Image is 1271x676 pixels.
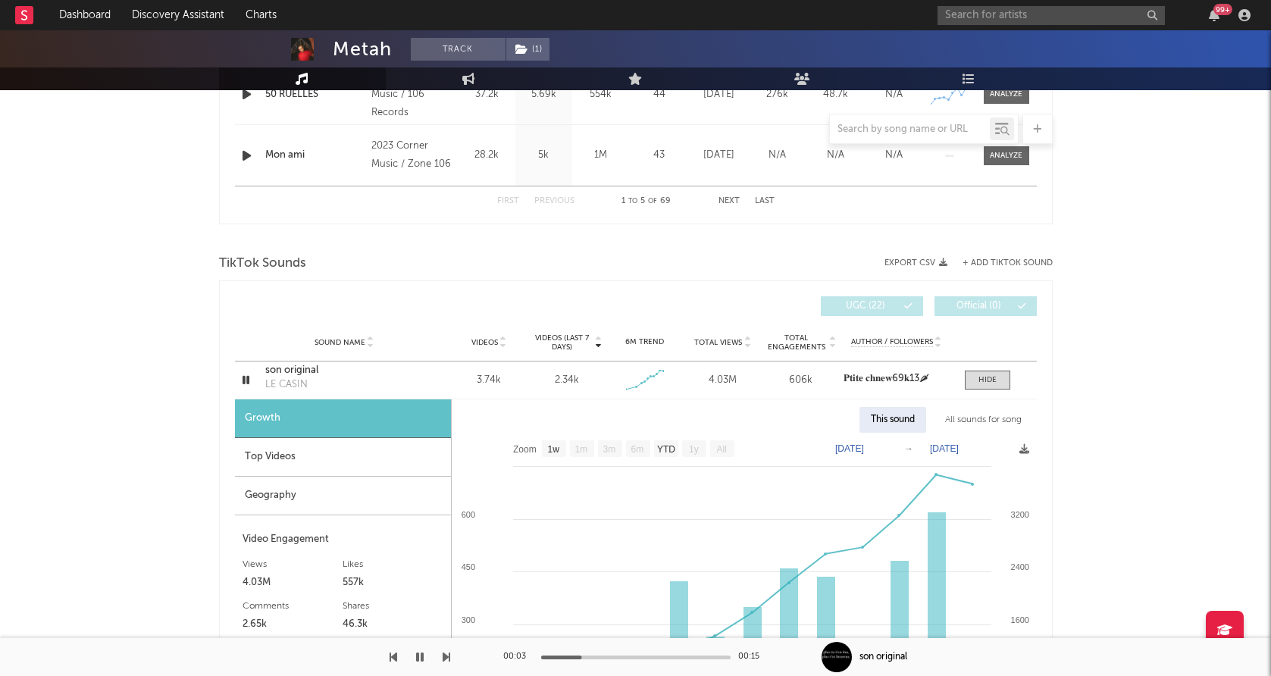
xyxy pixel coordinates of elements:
[934,296,1037,316] button: Official(0)
[243,556,343,574] div: Views
[243,574,343,592] div: 4.03M
[963,259,1053,268] button: + Add TikTok Sound
[219,255,306,273] span: TikTok Sounds
[235,438,451,477] div: Top Videos
[265,377,308,393] div: LE CASIN
[235,399,451,438] div: Growth
[830,124,990,136] input: Search by song name or URL
[531,333,593,352] span: Videos (last 7 days)
[605,192,688,211] div: 1 5 69
[574,444,587,455] text: 1m
[503,648,534,666] div: 00:03
[519,87,568,102] div: 5.69k
[944,302,1014,311] span: Official ( 0 )
[497,197,519,205] button: First
[1010,562,1028,571] text: 2400
[859,650,907,664] div: son original
[947,259,1053,268] button: + Add TikTok Sound
[603,444,615,455] text: 3m
[648,198,657,205] span: of
[1213,4,1232,15] div: 99 +
[461,510,474,519] text: 600
[243,530,443,549] div: Video Engagement
[693,148,744,163] div: [DATE]
[628,198,637,205] span: to
[859,407,926,433] div: This sound
[821,296,923,316] button: UGC(22)
[1010,615,1028,624] text: 1600
[689,444,699,455] text: 1y
[765,333,827,352] span: Total Engagements
[884,258,947,268] button: Export CSV
[656,444,675,455] text: YTD
[461,562,474,571] text: 450
[752,148,803,163] div: N/A
[631,444,643,455] text: 6m
[513,444,537,455] text: Zoom
[851,337,933,347] span: Author / Followers
[930,443,959,454] text: [DATE]
[506,38,550,61] span: ( 1 )
[333,38,392,61] div: Metah
[844,374,949,384] a: 𝐏𝐭𝐢𝐭𝐞 𝐜𝐡𝐧𝐞𝐰69𝐤13🌶
[534,197,574,205] button: Previous
[461,615,474,624] text: 300
[765,373,836,388] div: 606k
[315,338,365,347] span: Sound Name
[1209,9,1219,21] button: 99+
[371,67,454,122] div: 2025 Corner Music / 106 Records
[609,336,680,348] div: 6M Trend
[1010,510,1028,519] text: 3200
[694,338,742,347] span: Total Views
[343,615,443,634] div: 46.3k
[576,87,625,102] div: 554k
[904,443,913,454] text: →
[462,87,512,102] div: 37.2k
[235,477,451,515] div: Geography
[343,556,443,574] div: Likes
[343,597,443,615] div: Shares
[752,87,803,102] div: 276k
[869,87,919,102] div: N/A
[506,38,549,61] button: (1)
[716,444,726,455] text: All
[265,363,424,378] a: son original
[343,574,443,592] div: 557k
[844,374,929,383] strong: 𝐏𝐭𝐢𝐭𝐞 𝐜𝐡𝐧𝐞𝐰69𝐤13🌶
[831,302,900,311] span: UGC ( 22 )
[265,148,365,163] a: Mon ami
[243,615,343,634] div: 2.65k
[265,87,365,102] a: 50 RUELLES
[755,197,775,205] button: Last
[471,338,498,347] span: Videos
[687,373,758,388] div: 4.03M
[547,444,559,455] text: 1w
[576,148,625,163] div: 1M
[938,6,1165,25] input: Search for artists
[519,148,568,163] div: 5k
[454,373,524,388] div: 3.74k
[738,648,769,666] div: 00:15
[633,148,686,163] div: 43
[835,443,864,454] text: [DATE]
[555,373,579,388] div: 2.34k
[371,137,454,174] div: 2023 Corner Music / Zone 106
[462,148,512,163] div: 28.2k
[869,148,919,163] div: N/A
[934,407,1033,433] div: All sounds for song
[243,597,343,615] div: Comments
[718,197,740,205] button: Next
[810,87,861,102] div: 48.7k
[411,38,506,61] button: Track
[810,148,861,163] div: N/A
[633,87,686,102] div: 44
[693,87,744,102] div: [DATE]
